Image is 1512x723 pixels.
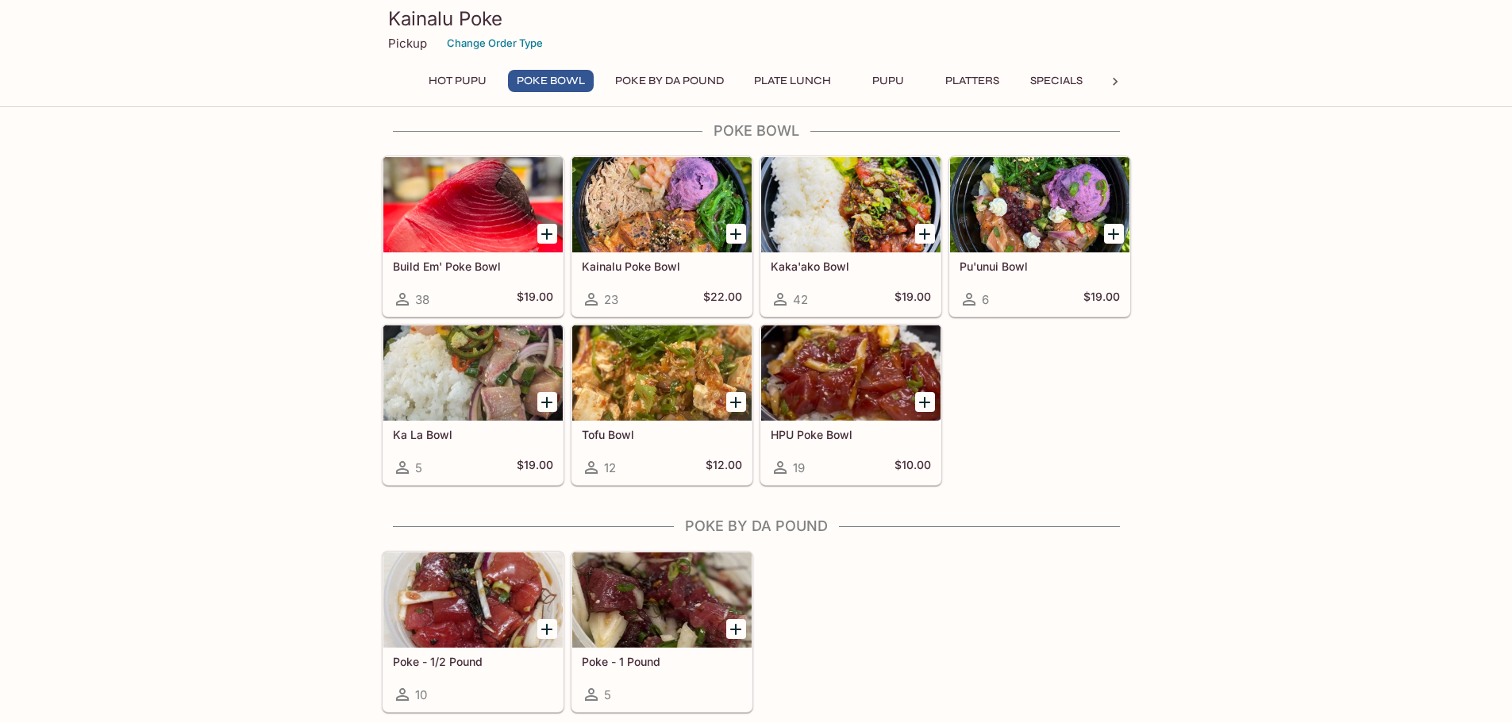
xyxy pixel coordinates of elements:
h4: Poke Bowl [382,122,1131,140]
div: Build Em' Poke Bowl [383,157,563,252]
h5: $10.00 [895,458,931,477]
button: HOT PUPU [420,70,495,92]
button: Pupu [852,70,924,92]
h5: Poke - 1 Pound [582,655,742,668]
h5: $19.00 [895,290,931,309]
h5: HPU Poke Bowl [771,428,931,441]
button: Add Pu'unui Bowl [1104,224,1124,244]
span: 6 [982,292,989,307]
button: Platters [937,70,1008,92]
h4: Poke By Da Pound [382,517,1131,535]
button: Poke By Da Pound [606,70,733,92]
h5: $19.00 [1083,290,1120,309]
h5: $22.00 [703,290,742,309]
div: Ka La Bowl [383,325,563,421]
span: 38 [415,292,429,307]
span: 42 [793,292,808,307]
a: Poke - 1 Pound5 [571,552,752,712]
div: HPU Poke Bowl [761,325,941,421]
button: Change Order Type [440,31,550,56]
button: Poke Bowl [508,70,594,92]
button: Add HPU Poke Bowl [915,392,935,412]
button: Add Tofu Bowl [726,392,746,412]
div: Poke - 1/2 Pound [383,552,563,648]
h3: Kainalu Poke [388,6,1125,31]
span: 23 [604,292,618,307]
button: Add Build Em' Poke Bowl [537,224,557,244]
h5: Build Em' Poke Bowl [393,260,553,273]
button: Add Ka La Bowl [537,392,557,412]
a: Tofu Bowl12$12.00 [571,325,752,485]
div: Tofu Bowl [572,325,752,421]
button: Add Poke - 1/2 Pound [537,619,557,639]
span: 10 [415,687,427,702]
button: Add Kainalu Poke Bowl [726,224,746,244]
a: Pu'unui Bowl6$19.00 [949,156,1130,317]
div: Pu'unui Bowl [950,157,1129,252]
a: HPU Poke Bowl19$10.00 [760,325,941,485]
h5: $19.00 [517,458,553,477]
a: Poke - 1/2 Pound10 [383,552,564,712]
span: 19 [793,460,805,475]
p: Pickup [388,36,427,51]
a: Kaka'ako Bowl42$19.00 [760,156,941,317]
a: Kainalu Poke Bowl23$22.00 [571,156,752,317]
h5: Kainalu Poke Bowl [582,260,742,273]
h5: Pu'unui Bowl [960,260,1120,273]
span: 5 [604,687,611,702]
h5: $12.00 [706,458,742,477]
span: 5 [415,460,422,475]
h5: Poke - 1/2 Pound [393,655,553,668]
h5: Kaka'ako Bowl [771,260,931,273]
a: Build Em' Poke Bowl38$19.00 [383,156,564,317]
button: Add Poke - 1 Pound [726,619,746,639]
a: Ka La Bowl5$19.00 [383,325,564,485]
div: Kaka'ako Bowl [761,157,941,252]
h5: Ka La Bowl [393,428,553,441]
span: 12 [604,460,616,475]
h5: Tofu Bowl [582,428,742,441]
button: Specials [1021,70,1092,92]
button: Plate Lunch [745,70,840,92]
div: Poke - 1 Pound [572,552,752,648]
div: Kainalu Poke Bowl [572,157,752,252]
button: Add Kaka'ako Bowl [915,224,935,244]
h5: $19.00 [517,290,553,309]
